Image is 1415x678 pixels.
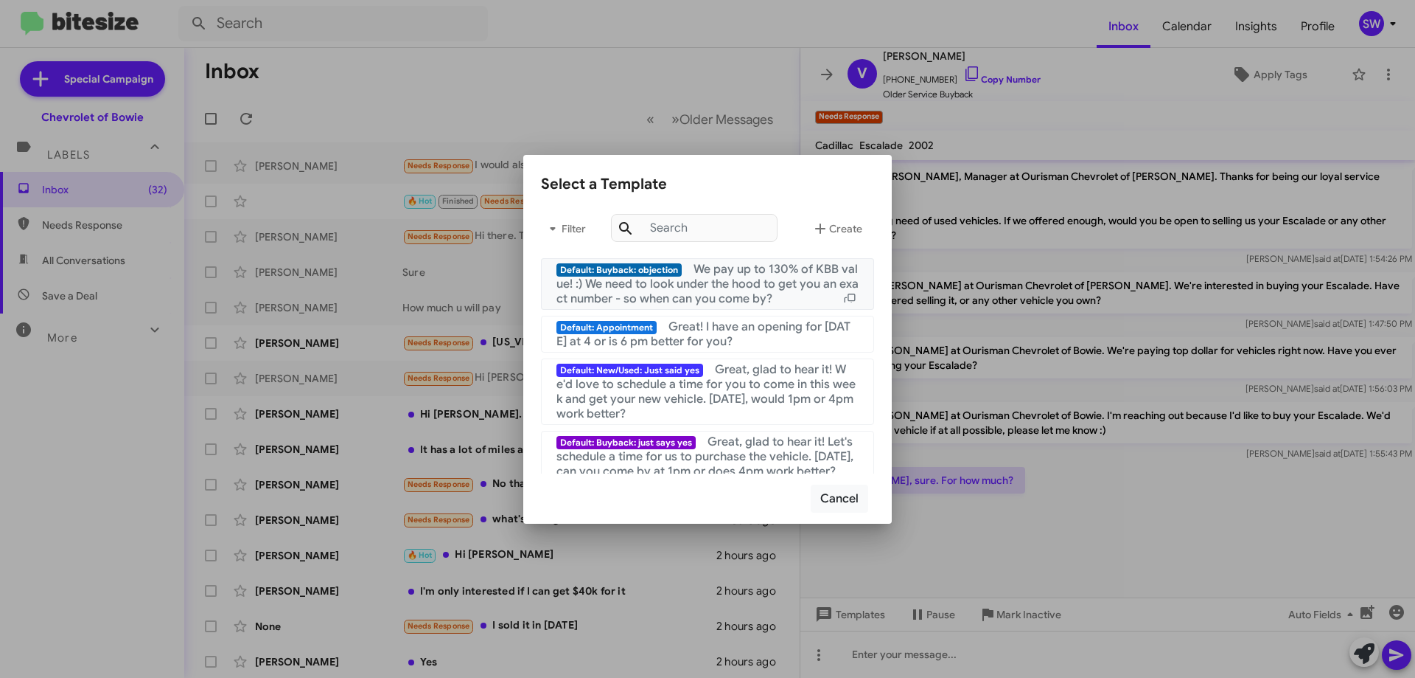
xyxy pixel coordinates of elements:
[541,211,588,246] button: Filter
[811,215,862,242] span: Create
[800,211,874,246] button: Create
[556,319,850,349] span: Great! I have an opening for [DATE] at 4 or is 6 pm better for you?
[811,485,868,513] button: Cancel
[556,436,696,449] span: Default: Buyback: just says yes
[556,435,853,479] span: Great, glad to hear it! Let's schedule a time for us to purchase the vehicle. [DATE], can you com...
[556,263,682,277] span: Default: Buyback: objection
[556,262,859,306] span: We pay up to 130% of KBB value! :) We need to look under the hood to get you an exact number - so...
[541,173,874,196] div: Select a Template
[541,215,588,242] span: Filter
[611,214,778,242] input: Search
[556,364,703,377] span: Default: New/Used: Just said yes
[556,362,856,421] span: Great, glad to hear it! We'd love to schedule a time for you to come in this week and get your ne...
[556,321,657,334] span: Default: Appointment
